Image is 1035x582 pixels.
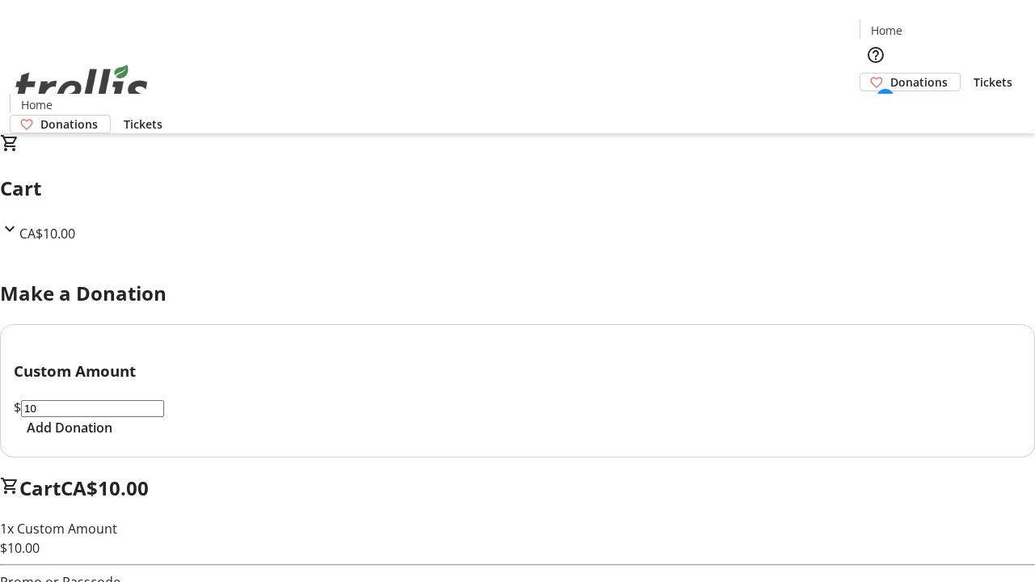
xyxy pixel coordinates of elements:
[19,225,75,242] span: CA$10.00
[10,47,154,128] img: Orient E2E Organization gAGAplvE66's Logo
[21,96,53,113] span: Home
[14,399,21,416] span: $
[890,74,948,91] span: Donations
[11,96,62,113] a: Home
[974,74,1012,91] span: Tickets
[27,418,112,437] span: Add Donation
[860,22,912,39] a: Home
[961,74,1025,91] a: Tickets
[40,116,98,133] span: Donations
[124,116,163,133] span: Tickets
[21,400,164,417] input: Donation Amount
[871,22,902,39] span: Home
[860,39,892,71] button: Help
[111,116,175,133] a: Tickets
[10,115,111,133] a: Donations
[860,73,961,91] a: Donations
[860,91,892,124] button: Cart
[61,474,149,501] span: CA$10.00
[14,360,1021,382] h3: Custom Amount
[14,418,125,437] button: Add Donation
